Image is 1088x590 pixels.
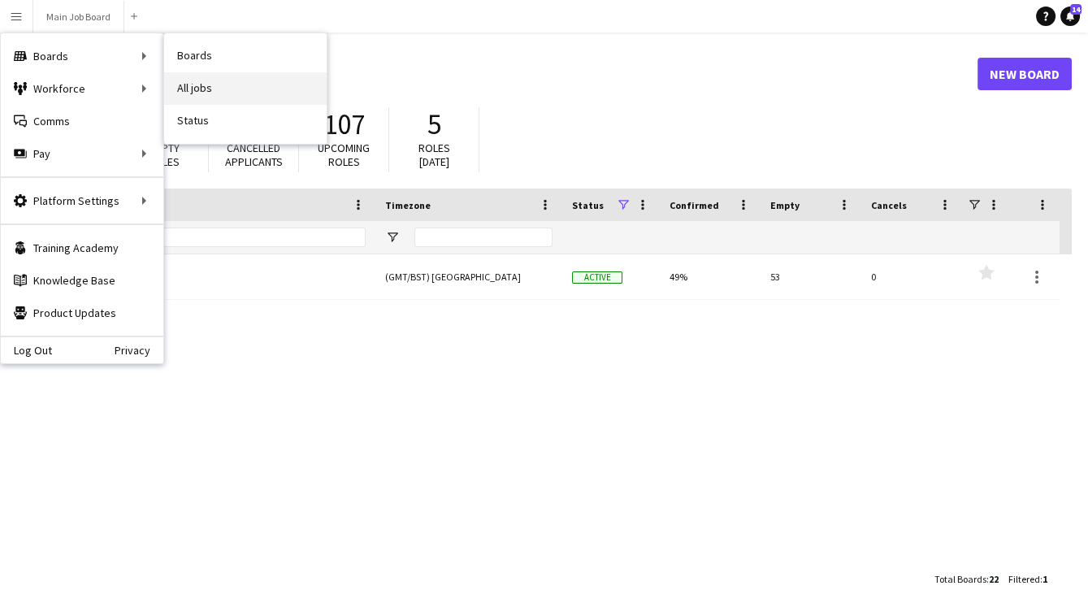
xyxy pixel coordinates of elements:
[1070,4,1081,15] span: 14
[414,228,553,247] input: Timezone Filter Input
[67,228,366,247] input: Board name Filter Input
[989,573,999,585] span: 22
[115,344,163,357] a: Privacy
[660,254,761,299] div: 49%
[38,254,366,300] a: Main Job Board
[861,254,962,299] div: 0
[427,106,441,142] span: 5
[28,62,977,86] h1: Boards
[1,184,163,217] div: Platform Settings
[1,297,163,329] a: Product Updates
[225,141,283,169] span: Cancelled applicants
[761,254,861,299] div: 53
[977,58,1072,90] a: New Board
[934,573,986,585] span: Total Boards
[385,230,400,245] button: Open Filter Menu
[1,264,163,297] a: Knowledge Base
[323,106,365,142] span: 107
[1,232,163,264] a: Training Academy
[1042,573,1047,585] span: 1
[670,199,719,211] span: Confirmed
[1,344,52,357] a: Log Out
[385,199,431,211] span: Timezone
[418,141,450,169] span: Roles [DATE]
[770,199,800,211] span: Empty
[572,271,622,284] span: Active
[164,72,327,105] a: All jobs
[375,254,562,299] div: (GMT/BST) [GEOGRAPHIC_DATA]
[572,199,604,211] span: Status
[1,72,163,105] div: Workforce
[1,105,163,137] a: Comms
[1060,7,1080,26] a: 14
[1,40,163,72] div: Boards
[318,141,370,169] span: Upcoming roles
[164,105,327,137] a: Status
[33,1,124,33] button: Main Job Board
[1008,573,1040,585] span: Filtered
[1,137,163,170] div: Pay
[871,199,907,211] span: Cancels
[164,40,327,72] a: Boards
